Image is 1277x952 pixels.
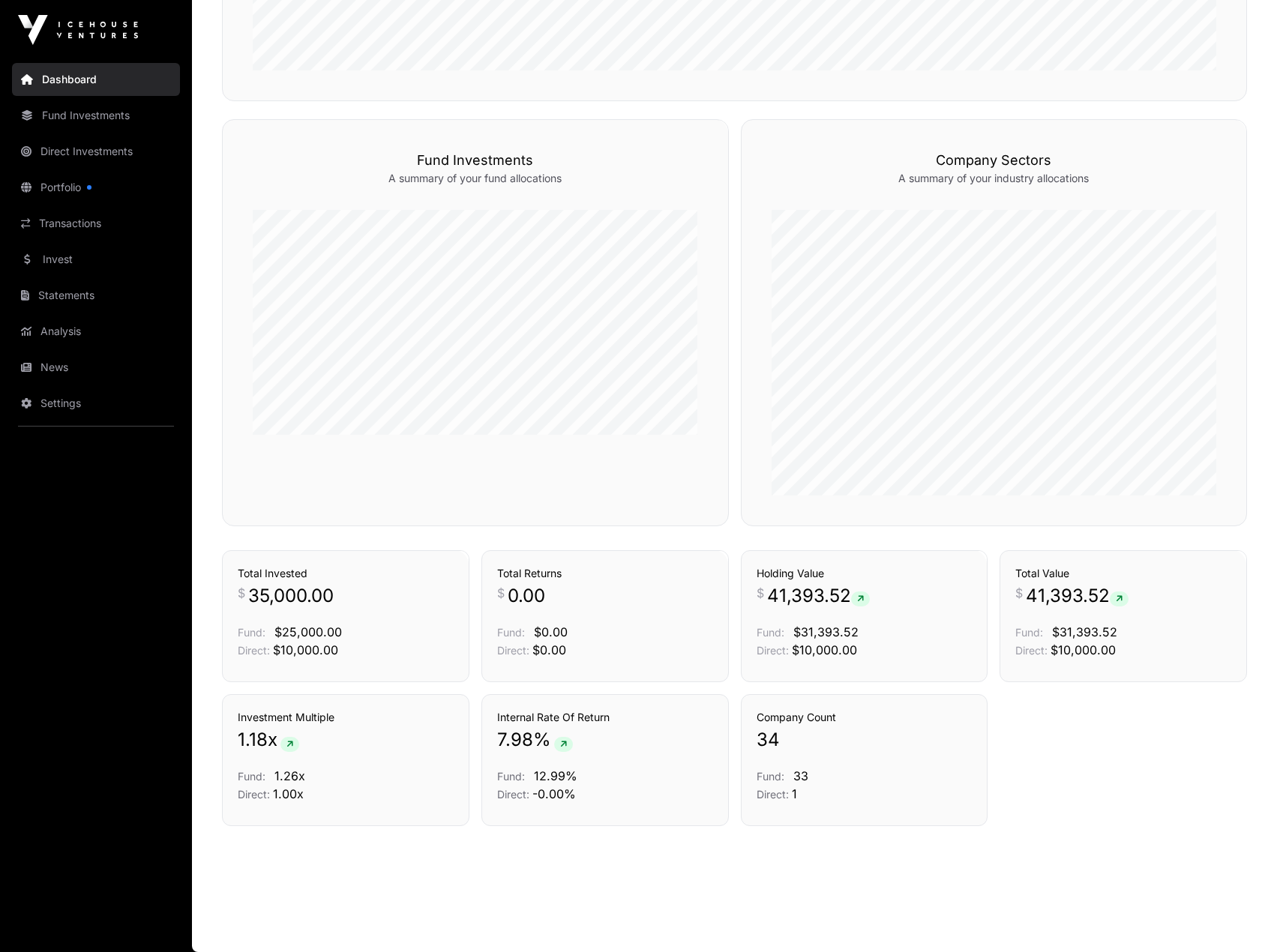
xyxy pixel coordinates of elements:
[757,626,784,639] span: Fund:
[533,728,551,752] span: %
[497,770,525,783] span: Fund:
[12,63,180,96] a: Dashboard
[1052,624,1117,639] span: $31,393.52
[12,279,180,312] a: Statements
[497,728,533,752] span: 7.98
[238,584,245,602] span: $
[238,626,265,639] span: Fund:
[253,150,698,171] h3: Fund Investments
[757,566,973,581] h3: Holding Value
[12,387,180,420] a: Settings
[497,584,505,602] span: $
[497,566,713,581] h3: Total Returns
[532,786,576,801] span: -0.00%
[12,351,180,384] a: News
[238,728,268,752] span: 1.18
[1015,626,1043,639] span: Fund:
[12,135,180,168] a: Direct Investments
[268,728,277,752] span: x
[1202,880,1277,952] iframe: Chat Widget
[757,710,973,725] h3: Company Count
[238,710,454,725] h3: Investment Multiple
[508,584,545,608] span: 0.00
[238,770,265,783] span: Fund:
[274,768,305,783] span: 1.26x
[772,171,1217,186] p: A summary of your industry allocations
[534,624,568,639] span: $0.00
[273,786,304,801] span: 1.00x
[534,768,577,783] span: 12.99%
[757,584,764,602] span: $
[757,644,789,657] span: Direct:
[274,624,342,639] span: $25,000.00
[532,642,566,657] span: $0.00
[757,788,789,801] span: Direct:
[12,207,180,240] a: Transactions
[757,728,780,752] span: 34
[792,786,797,801] span: 1
[792,642,857,657] span: $10,000.00
[1015,644,1048,657] span: Direct:
[12,243,180,276] a: Invest
[793,624,859,639] span: $31,393.52
[273,642,338,657] span: $10,000.00
[497,644,529,657] span: Direct:
[1026,584,1129,608] span: 41,393.52
[18,15,138,45] img: Icehouse Ventures Logo
[757,770,784,783] span: Fund:
[772,150,1217,171] h3: Company Sectors
[12,171,180,204] a: Portfolio
[497,710,713,725] h3: Internal Rate Of Return
[1015,584,1023,602] span: $
[497,626,525,639] span: Fund:
[793,768,808,783] span: 33
[238,644,270,657] span: Direct:
[248,584,334,608] span: 35,000.00
[12,99,180,132] a: Fund Investments
[1051,642,1116,657] span: $10,000.00
[1015,566,1231,581] h3: Total Value
[12,315,180,348] a: Analysis
[497,788,529,801] span: Direct:
[238,566,454,581] h3: Total Invested
[253,171,698,186] p: A summary of your fund allocations
[238,788,270,801] span: Direct:
[767,584,870,608] span: 41,393.52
